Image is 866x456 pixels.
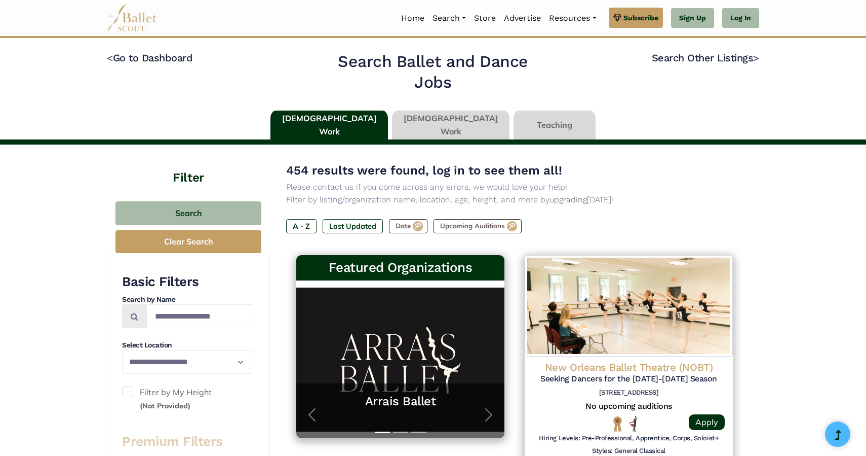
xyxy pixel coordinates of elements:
a: Search [428,8,470,29]
h4: Filter [107,145,270,186]
img: gem.svg [613,12,621,23]
label: A - Z [286,219,317,233]
a: Advertise [500,8,545,29]
small: (Not Provided) [140,401,190,410]
label: Date [389,219,427,233]
button: Slide 3 [411,427,426,438]
h2: Search Ballet and Dance Jobs [319,51,547,93]
h5: No upcoming auditions [533,401,725,412]
img: Logo [525,255,733,357]
p: Please contact us if you come across any errors, we would love your help! [286,181,743,194]
h6: Hiring Levels: Pre-Professional, Apprentice, Corps, Soloist+ [539,434,719,443]
h5: Seeking Dancers for the [DATE]-[DATE] Season [533,374,725,384]
a: <Go to Dashboard [107,52,192,64]
h6: Styles: General Classical [592,447,665,455]
h4: Select Location [122,340,253,350]
label: Last Updated [323,219,383,233]
code: > [753,51,759,64]
a: Arrais Ballet [306,394,494,409]
label: Upcoming Auditions [434,219,522,233]
h4: Search by Name [122,295,253,305]
label: Filter by My Height [122,386,253,412]
a: upgrading [549,195,587,204]
h4: New Orleans Ballet Theatre (NOBT) [533,361,725,374]
a: Search Other Listings> [652,52,759,64]
h3: Featured Organizations [304,259,496,276]
h3: Premium Filters [122,433,253,450]
a: Sign Up [671,8,714,28]
a: Store [470,8,500,29]
a: Subscribe [609,8,663,28]
span: 454 results were found, log in to see them all! [286,163,562,178]
code: < [107,51,113,64]
button: Search [115,201,261,225]
span: Subscribe [623,12,658,23]
h6: [STREET_ADDRESS] [533,389,725,397]
button: Slide 2 [393,427,408,438]
li: [DEMOGRAPHIC_DATA] Work [268,111,390,140]
a: Home [397,8,428,29]
h3: Basic Filters [122,273,253,291]
img: National [611,416,624,432]
p: Filter by listing/organization name, location, age, height, and more by [DATE]! [286,193,743,206]
a: Log In [722,8,759,28]
li: [DEMOGRAPHIC_DATA] Work [390,111,511,140]
img: All [629,416,637,432]
a: Resources [545,8,600,29]
li: Teaching [511,111,598,140]
input: Search by names... [146,304,253,328]
a: Apply [689,414,725,430]
button: Slide 1 [375,427,390,438]
button: Clear Search [115,230,261,253]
